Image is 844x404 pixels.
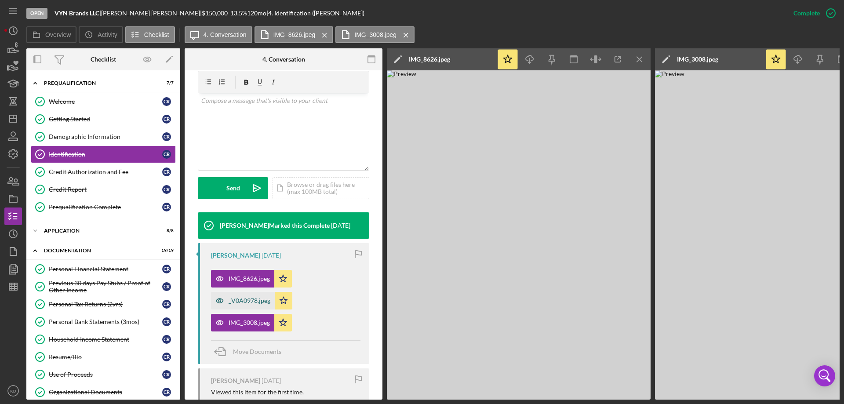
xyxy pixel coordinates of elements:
[31,146,176,163] a: IdentificationCR
[49,318,162,325] div: Personal Bank Statements (3mos)
[158,228,174,233] div: 8 / 8
[229,297,270,304] div: _V0A0978.jpeg
[125,26,175,43] button: Checklist
[220,222,330,229] div: [PERSON_NAME] Marked this Complete
[98,31,117,38] label: Activity
[31,383,176,401] a: Organizational DocumentsCR
[204,31,247,38] label: 4. Conversation
[49,389,162,396] div: Organizational Documents
[226,177,240,199] div: Send
[31,313,176,331] a: Personal Bank Statements (3mos)CR
[31,181,176,198] a: Credit ReportCR
[49,98,162,105] div: Welcome
[262,377,281,384] time: 2025-05-12 22:34
[55,10,101,17] div: |
[229,275,270,282] div: IMG_8626.jpeg
[162,265,171,273] div: C R
[49,336,162,343] div: Household Income Statement
[49,371,162,378] div: Use of Proceeds
[162,203,171,211] div: C R
[45,31,71,38] label: Overview
[162,335,171,344] div: C R
[162,150,171,159] div: C R
[31,163,176,181] a: Credit Authorization and FeeCR
[31,278,176,295] a: Previous 30 days Pay Stubs / Proof of Other IncomeCR
[793,4,820,22] div: Complete
[44,248,152,253] div: Documentation
[211,252,260,259] div: [PERSON_NAME]
[211,314,292,331] button: IMG_3008.jpeg
[44,80,152,86] div: Prequalification
[230,10,247,17] div: 13.5 %
[262,252,281,259] time: 2025-05-12 22:38
[49,280,162,294] div: Previous 30 days Pay Stubs / Proof of Other Income
[162,97,171,106] div: C R
[211,270,292,288] button: IMG_8626.jpeg
[49,186,162,193] div: Credit Report
[31,93,176,110] a: WelcomeCR
[26,8,47,19] div: Open
[31,366,176,383] a: Use of ProceedsCR
[44,228,152,233] div: Application
[202,9,228,17] span: $150,000
[49,116,162,123] div: Getting Started
[785,4,840,22] button: Complete
[162,388,171,397] div: C R
[158,248,174,253] div: 19 / 19
[162,115,171,124] div: C R
[31,348,176,366] a: Resume/BioCR
[266,10,364,17] div: | 4. Identification ([PERSON_NAME])
[162,282,171,291] div: C R
[162,132,171,141] div: C R
[49,133,162,140] div: Demographic Information
[162,370,171,379] div: C R
[31,331,176,348] a: Household Income StatementCR
[211,389,304,396] div: Viewed this item for the first time.
[4,382,22,400] button: KD
[79,26,123,43] button: Activity
[335,26,415,43] button: IMG_3008.jpeg
[162,167,171,176] div: C R
[331,222,350,229] time: 2025-05-22 19:22
[144,31,169,38] label: Checklist
[185,26,252,43] button: 4. Conversation
[814,365,835,386] div: Open Intercom Messenger
[233,348,281,355] span: Move Documents
[49,353,162,360] div: Resume/Bio
[255,26,334,43] button: IMG_8626.jpeg
[49,151,162,158] div: Identification
[49,204,162,211] div: Prequalification Complete
[31,198,176,216] a: Prequalification CompleteCR
[31,295,176,313] a: Personal Tax Returns (2yrs)CR
[49,266,162,273] div: Personal Financial Statement
[247,10,266,17] div: 120 mo
[158,80,174,86] div: 7 / 7
[162,353,171,361] div: C R
[162,185,171,194] div: C R
[229,319,270,326] div: IMG_3008.jpeg
[354,31,397,38] label: IMG_3008.jpeg
[677,56,718,63] div: IMG_3008.jpeg
[387,70,651,400] img: Preview
[31,128,176,146] a: Demographic InformationCR
[10,389,16,393] text: KD
[26,26,76,43] button: Overview
[409,56,450,63] div: IMG_8626.jpeg
[49,168,162,175] div: Credit Authorization and Fee
[55,9,99,17] b: VYN Brands LLC
[273,31,316,38] label: IMG_8626.jpeg
[49,301,162,308] div: Personal Tax Returns (2yrs)
[262,56,305,63] div: 4. Conversation
[31,110,176,128] a: Getting StartedCR
[91,56,116,63] div: Checklist
[162,300,171,309] div: C R
[211,341,290,363] button: Move Documents
[198,177,268,199] button: Send
[211,377,260,384] div: [PERSON_NAME]
[31,260,176,278] a: Personal Financial StatementCR
[211,292,292,309] button: _V0A0978.jpeg
[101,10,202,17] div: [PERSON_NAME] [PERSON_NAME] |
[162,317,171,326] div: C R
